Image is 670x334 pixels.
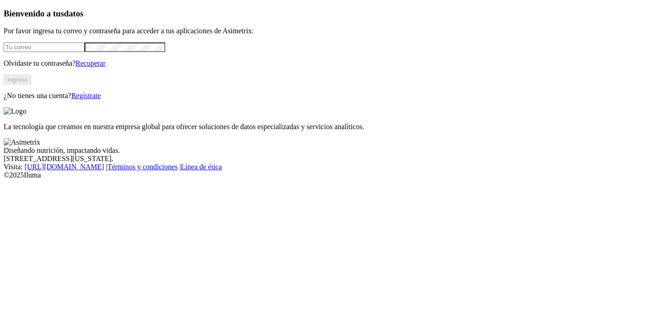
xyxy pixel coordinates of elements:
[25,163,104,171] a: [URL][DOMAIN_NAME]
[4,146,666,155] div: Diseñando nutrición, impactando vidas.
[4,59,666,68] p: Olvidaste tu contraseña?
[4,92,666,100] p: ¿No tienes una cuenta?
[4,9,666,19] h3: Bienvenido a tus
[71,92,101,99] a: Regístrate
[4,171,666,179] div: © 2025 Iluma
[4,42,84,52] input: Tu correo
[4,155,666,163] div: [STREET_ADDRESS][US_STATE].
[4,123,666,131] p: La tecnología que creamos en nuestra empresa global para ofrecer soluciones de datos especializad...
[75,59,106,67] a: Recuperar
[107,163,178,171] a: Términos y condiciones
[4,138,40,146] img: Asimetrix
[4,107,26,115] img: Logo
[4,163,666,171] div: Visita : | |
[4,75,31,84] button: Ingresa
[64,9,84,18] span: datos
[4,27,666,35] p: Por favor ingresa tu correo y contraseña para acceder a tus aplicaciones de Asimetrix:
[181,163,222,171] a: Línea de ética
